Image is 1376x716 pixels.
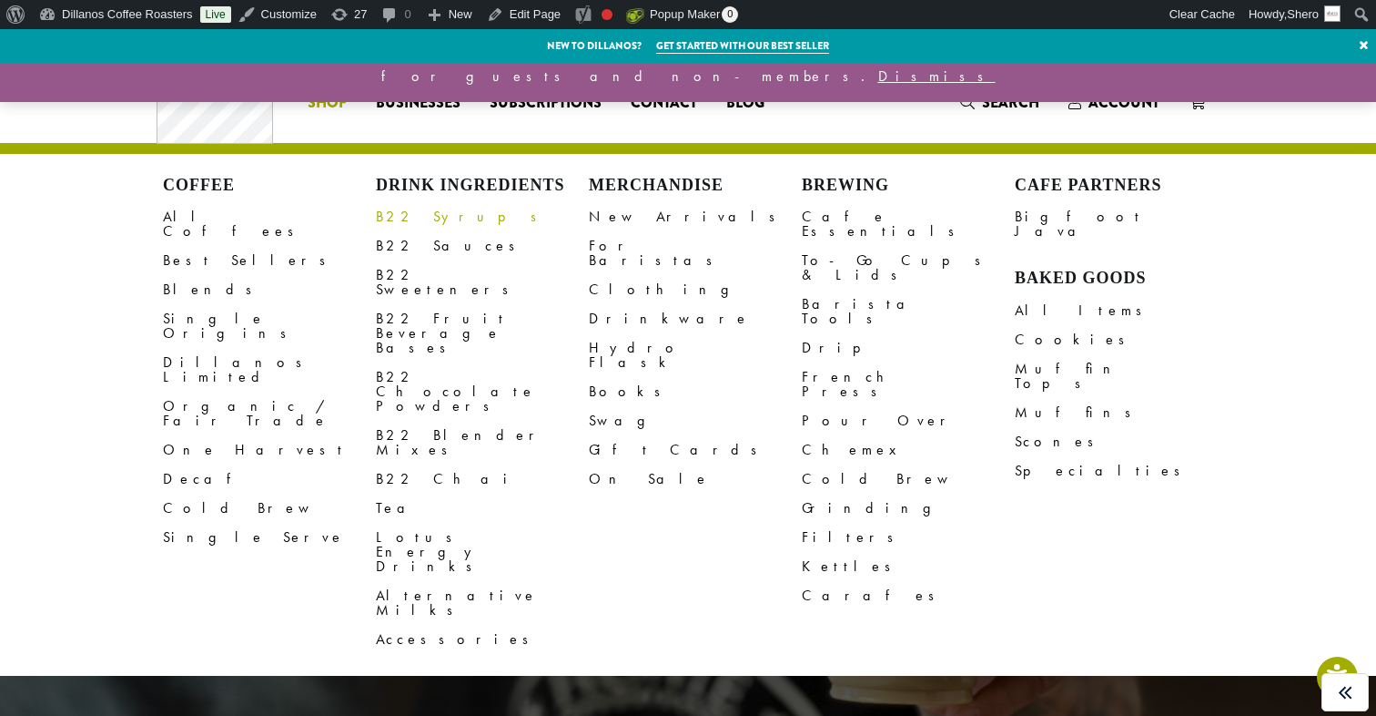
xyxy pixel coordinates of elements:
a: Chemex [802,435,1015,465]
a: Single Origins [163,304,376,348]
a: Cookies [1015,325,1228,354]
div: Focus keyphrase not set [602,9,612,20]
a: To-Go Cups & Lids [802,246,1015,290]
span: Subscriptions [490,92,602,115]
span: Blog [726,92,764,115]
a: Cold Brew [802,465,1015,494]
a: Shop [293,88,361,118]
a: Alternative Milks [376,581,589,625]
h4: Baked Goods [1015,269,1228,289]
span: Businesses [376,92,460,115]
a: Barista Tools [802,290,1015,333]
a: B22 Syrups [376,202,589,231]
a: Carafes [802,581,1015,610]
a: Specialties [1015,456,1228,486]
a: Clothing [589,275,802,304]
a: Cold Brew [163,494,376,523]
span: Search [982,92,1039,113]
h4: Drink Ingredients [376,176,589,196]
a: Books [589,377,802,406]
a: Drip [802,333,1015,363]
a: B22 Sauces [376,231,589,261]
a: Get started with our best seller [656,38,829,54]
a: Dismiss [878,66,996,86]
a: Drinkware [589,304,802,333]
a: Gift Cards [589,435,802,465]
h4: Coffee [163,176,376,196]
a: Best Sellers [163,246,376,275]
a: Organic / Fair Trade [163,392,376,435]
a: B22 Sweeteners [376,261,589,304]
a: Single Serve [163,523,376,552]
span: Shero [1287,7,1319,21]
a: Kettles [802,552,1015,581]
a: Filters [802,523,1015,552]
a: Decaf [163,465,376,494]
h4: Brewing [802,176,1015,196]
a: B22 Fruit Beverage Bases [376,304,589,363]
a: One Harvest [163,435,376,465]
a: Grinding [802,494,1015,523]
span: 0 [722,6,738,23]
a: Search [946,87,1054,118]
a: All Coffees [163,202,376,246]
span: Account [1088,92,1159,113]
a: All Items [1015,296,1228,325]
a: Accessories [376,625,589,654]
a: New Arrivals [589,202,802,231]
a: Pour Over [802,406,1015,435]
a: Live [200,6,231,23]
a: Tea [376,494,589,523]
a: Cafe Essentials [802,202,1015,246]
a: Bigfoot Java [1015,202,1228,246]
a: B22 Chai [376,465,589,494]
a: × [1351,29,1376,62]
a: Swag [589,406,802,435]
a: Scones [1015,427,1228,456]
a: B22 Blender Mixes [376,421,589,465]
a: Dillanos Limited [163,348,376,392]
span: Shop [308,92,347,115]
a: Muffins [1015,398,1228,427]
h4: Merchandise [589,176,802,196]
a: For Baristas [589,231,802,275]
a: Blends [163,275,376,304]
a: On Sale [589,465,802,494]
h4: Cafe Partners [1015,176,1228,196]
a: French Press [802,363,1015,406]
a: B22 Chocolate Powders [376,363,589,421]
a: Hydro Flask [589,333,802,377]
a: Lotus Energy Drinks [376,523,589,581]
span: Contact [631,92,697,115]
a: Muffin Tops [1015,354,1228,398]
